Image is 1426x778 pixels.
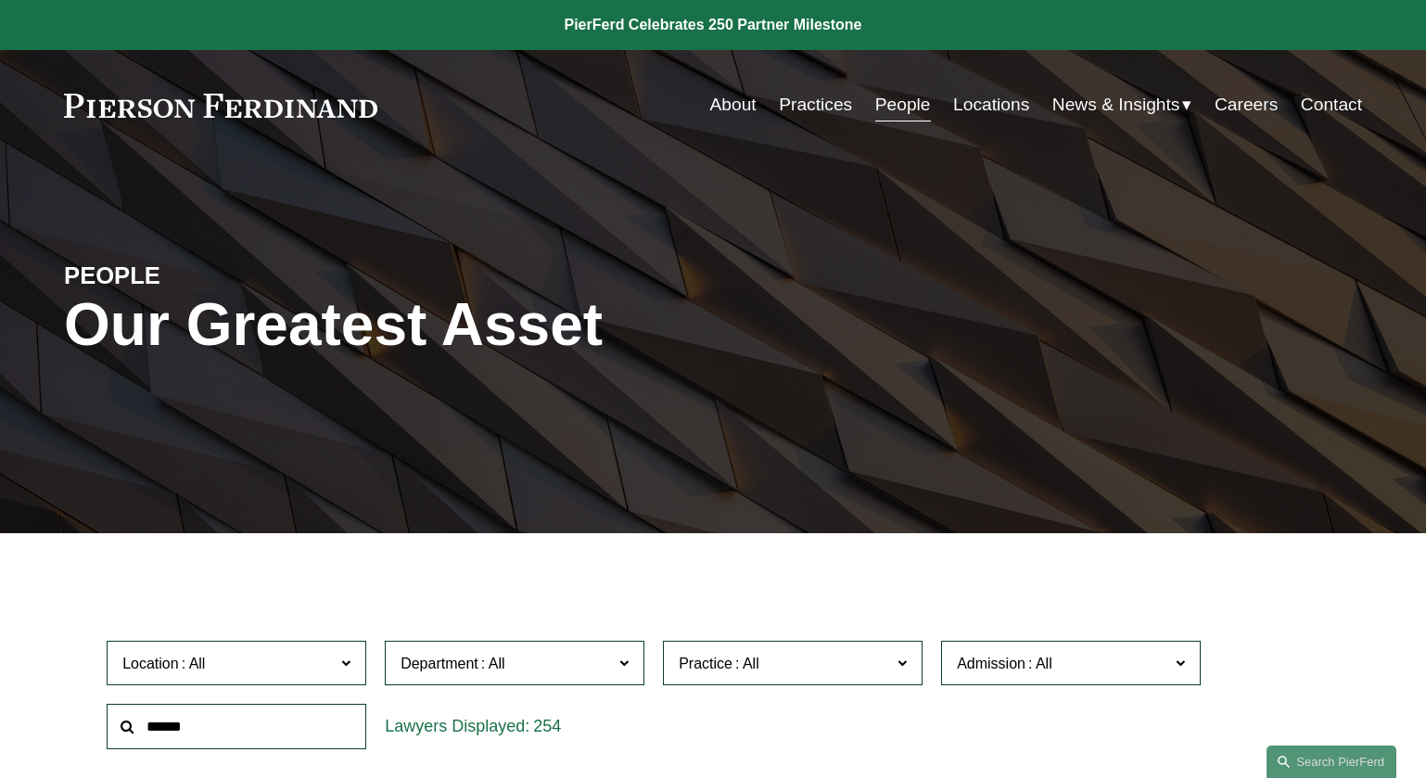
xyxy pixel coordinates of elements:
[122,656,179,671] span: Location
[953,87,1029,122] a: Locations
[1267,746,1396,778] a: Search this site
[1215,87,1278,122] a: Careers
[1052,87,1192,122] a: folder dropdown
[957,656,1025,671] span: Admission
[64,291,929,359] h1: Our Greatest Asset
[1301,87,1362,122] a: Contact
[533,717,561,735] span: 254
[779,87,852,122] a: Practices
[875,87,931,122] a: People
[64,261,388,290] h4: PEOPLE
[1052,89,1180,121] span: News & Insights
[401,656,478,671] span: Department
[679,656,732,671] span: Practice
[710,87,757,122] a: About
